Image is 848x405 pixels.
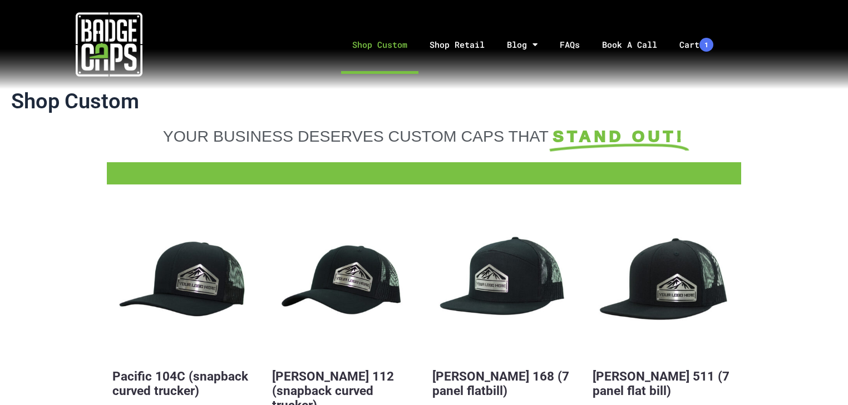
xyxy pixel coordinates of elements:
[593,212,736,355] button: BadgeCaps - Richardson 511
[591,16,668,74] a: Book A Call
[668,16,724,74] a: Cart1
[163,127,549,145] span: YOUR BUSINESS DESERVES CUSTOM CAPS THAT
[432,212,575,355] button: BadgeCaps - Richardson 168
[593,369,729,398] a: [PERSON_NAME] 511 (7 panel flat bill)
[341,16,418,74] a: Shop Custom
[496,16,549,74] a: Blog
[549,16,591,74] a: FAQs
[112,369,248,398] a: Pacific 104C (snapback curved trucker)
[76,11,142,78] img: badgecaps white logo with green acccent
[432,369,569,398] a: [PERSON_NAME] 168 (7 panel flatbill)
[418,16,496,74] a: Shop Retail
[218,16,848,74] nav: Menu
[112,212,255,355] button: BadgeCaps - Pacific 104C
[112,127,736,146] a: YOUR BUSINESS DESERVES CUSTOM CAPS THAT STAND OUT!
[272,212,415,355] button: BadgeCaps - Richardson 112
[107,168,741,173] a: FFD BadgeCaps Fire Department Custom unique apparel
[11,89,837,114] h1: Shop Custom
